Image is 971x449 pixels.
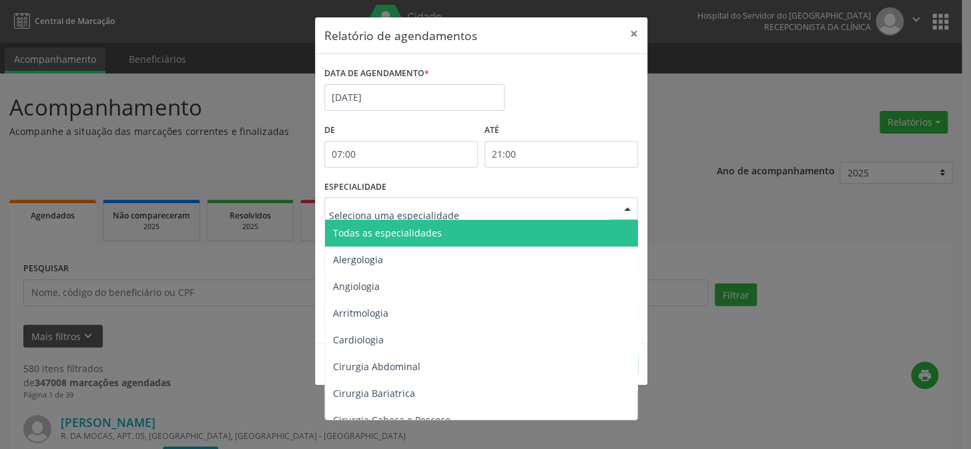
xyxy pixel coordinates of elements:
label: DATA DE AGENDAMENTO [324,63,429,84]
span: Angiologia [333,280,380,293]
label: ESPECIALIDADE [324,177,386,198]
span: Arritmologia [333,307,388,319]
input: Selecione o horário final [484,141,638,168]
input: Seleciona uma especialidade [329,202,611,229]
span: Cardiologia [333,333,384,346]
span: Cirurgia Abdominal [333,360,420,373]
input: Selecione o horário inicial [324,141,478,168]
input: Selecione uma data ou intervalo [324,84,505,111]
span: Cirurgia Bariatrica [333,387,415,400]
h5: Relatório de agendamentos [324,27,477,44]
span: Todas as especialidades [333,227,442,239]
button: Close [621,17,647,50]
span: Cirurgia Cabeça e Pescoço [333,414,450,426]
label: ATÉ [484,120,638,141]
span: Alergologia [333,253,383,266]
label: De [324,120,478,141]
